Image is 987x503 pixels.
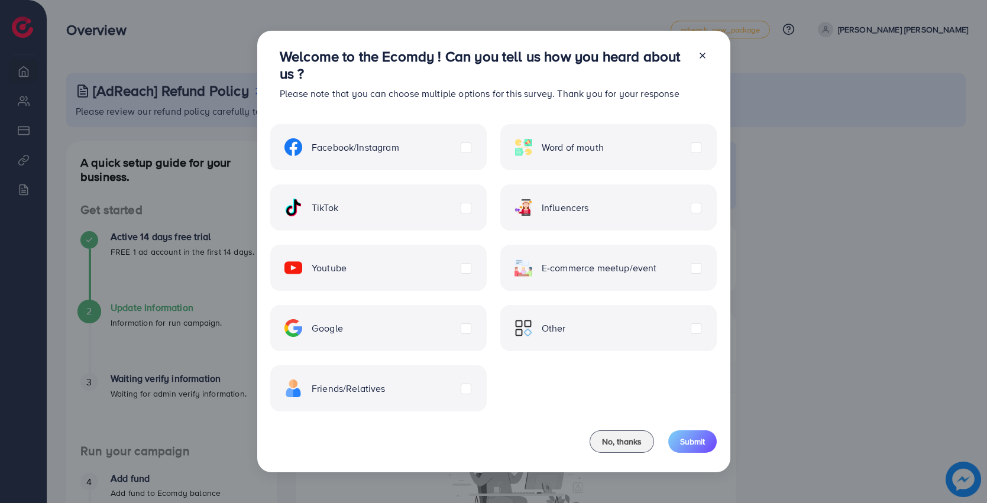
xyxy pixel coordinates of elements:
[284,138,302,156] img: ic-facebook.134605ef.svg
[284,319,302,337] img: ic-google.5bdd9b68.svg
[590,430,654,453] button: No, thanks
[284,199,302,216] img: ic-tiktok.4b20a09a.svg
[280,86,688,100] p: Please note that you can choose multiple options for this survey. Thank you for your response
[312,201,338,215] span: TikTok
[312,261,347,275] span: Youtube
[514,259,532,277] img: ic-ecommerce.d1fa3848.svg
[284,379,302,397] img: ic-freind.8e9a9d08.svg
[542,322,566,335] span: Other
[542,141,604,154] span: Word of mouth
[312,382,386,395] span: Friends/Relatives
[602,436,642,447] span: No, thanks
[542,261,657,275] span: E-commerce meetup/event
[514,199,532,216] img: ic-influencers.a620ad43.svg
[542,201,589,215] span: Influencers
[514,138,532,156] img: ic-word-of-mouth.a439123d.svg
[312,141,399,154] span: Facebook/Instagram
[284,259,302,277] img: ic-youtube.715a0ca2.svg
[280,48,688,82] h3: Welcome to the Ecomdy ! Can you tell us how you heard about us ?
[312,322,343,335] span: Google
[668,430,717,453] button: Submit
[514,319,532,337] img: ic-other.99c3e012.svg
[680,436,705,447] span: Submit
